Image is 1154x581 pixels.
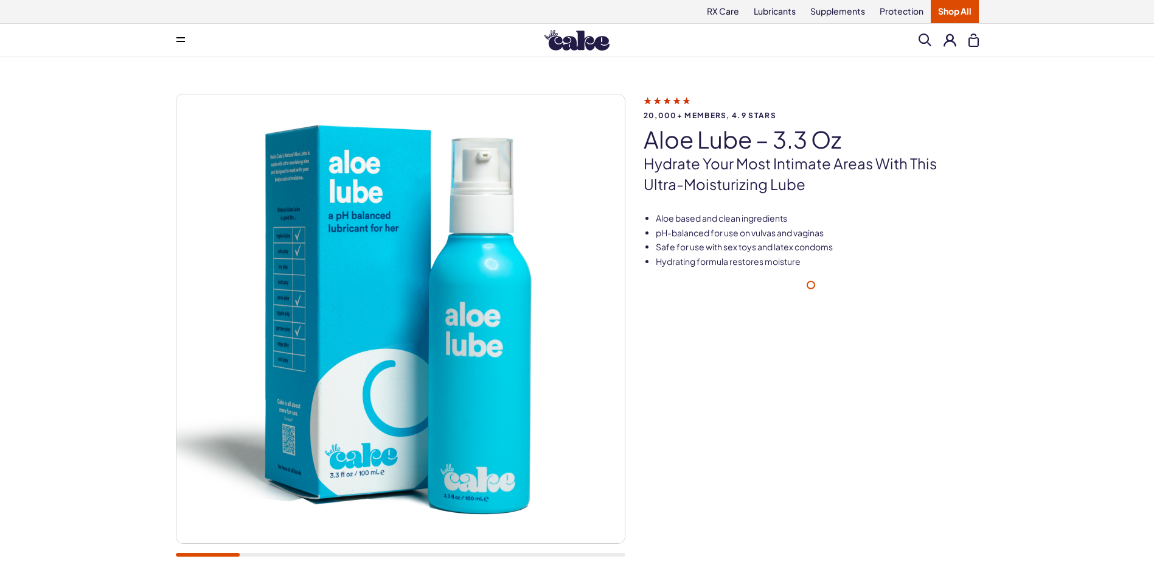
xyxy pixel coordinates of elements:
[544,30,610,51] img: Hello Cake
[644,127,979,152] h1: Aloe Lube – 3.3 oz
[644,153,979,194] p: Hydrate your most intimate areas with this ultra-moisturizing lube
[644,95,979,119] a: 20,000+ members, 4.9 stars
[644,111,979,119] span: 20,000+ members, 4.9 stars
[656,213,979,225] li: Aloe based and clean ingredients
[656,241,979,253] li: Safe for use with sex toys and latex condoms
[176,94,625,543] img: Aloe Lube – 3.3 oz
[656,256,979,268] li: Hydrating formula restores moisture
[656,227,979,239] li: pH-balanced for use on vulvas and vaginas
